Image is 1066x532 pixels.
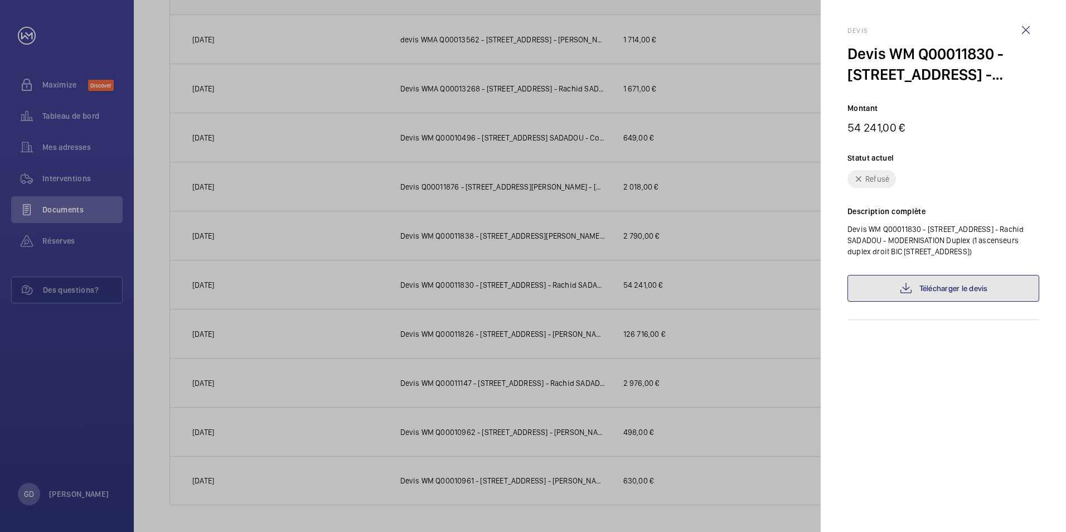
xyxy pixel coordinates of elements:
[847,120,1039,134] p: 54 241,00 €
[847,43,1039,85] div: Devis WM Q00011830 - [STREET_ADDRESS] - Rachid SADADOU - MODERNISATION Duplex (1 ascenseurs duple...
[847,206,1039,217] p: Description complète
[847,103,1039,114] p: Montant
[847,27,1039,35] h2: Devis
[847,152,1039,163] p: Statut actuel
[865,173,889,185] p: Refusé
[847,275,1039,302] a: Télécharger le devis
[847,224,1039,257] p: Devis WM Q00011830 - [STREET_ADDRESS] - Rachid SADADOU - MODERNISATION Duplex (1 ascenseurs duple...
